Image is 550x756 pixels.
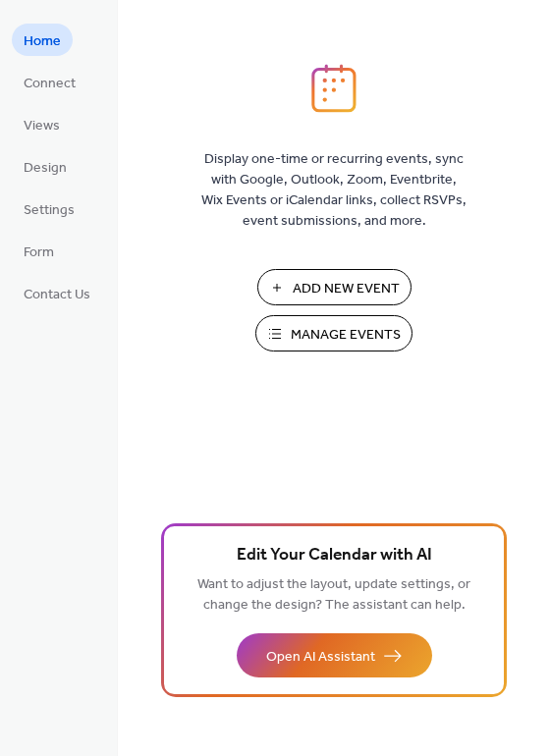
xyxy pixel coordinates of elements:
span: Edit Your Calendar with AI [237,542,432,569]
button: Add New Event [257,269,412,305]
a: Views [12,108,72,140]
span: Manage Events [291,325,401,346]
a: Connect [12,66,87,98]
span: Contact Us [24,285,90,305]
span: Form [24,243,54,263]
a: Form [12,235,66,267]
span: Add New Event [293,279,400,299]
span: Design [24,158,67,179]
a: Home [12,24,73,56]
button: Open AI Assistant [237,633,432,677]
img: logo_icon.svg [311,64,357,113]
a: Settings [12,192,86,225]
span: Home [24,31,61,52]
span: Settings [24,200,75,221]
span: Views [24,116,60,136]
button: Manage Events [255,315,412,351]
span: Display one-time or recurring events, sync with Google, Outlook, Zoom, Eventbrite, Wix Events or ... [201,149,467,232]
a: Design [12,150,79,183]
a: Contact Us [12,277,102,309]
span: Connect [24,74,76,94]
span: Want to adjust the layout, update settings, or change the design? The assistant can help. [197,571,470,619]
span: Open AI Assistant [266,647,375,668]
